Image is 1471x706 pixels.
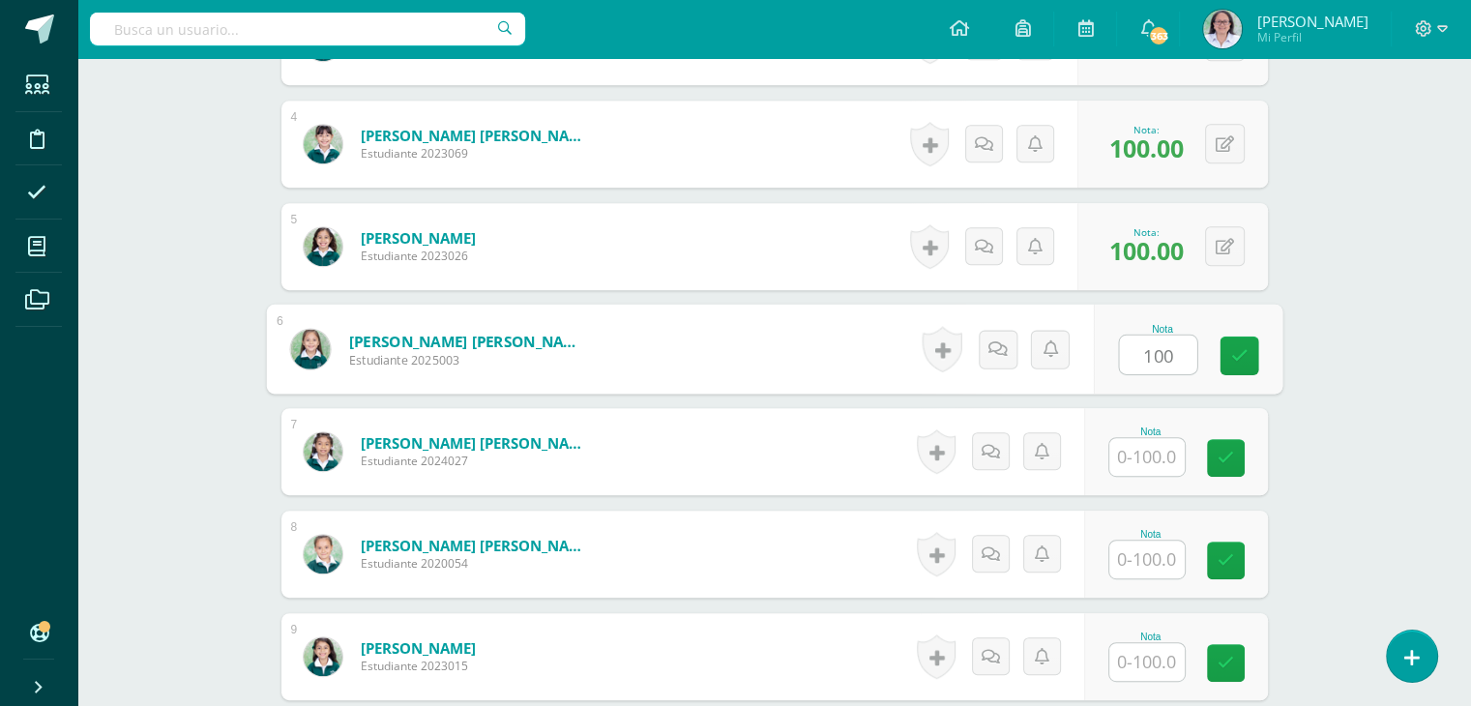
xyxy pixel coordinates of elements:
[1109,132,1184,164] span: 100.00
[1108,632,1193,642] div: Nota
[90,13,525,45] input: Busca un usuario...
[1109,225,1184,239] div: Nota:
[304,125,342,163] img: 360b31b05d65d0b45237bc282fa2b6a8.png
[361,536,593,555] a: [PERSON_NAME] [PERSON_NAME]
[1109,234,1184,267] span: 100.00
[1256,12,1368,31] span: [PERSON_NAME]
[304,535,342,574] img: e4e626a911c4dd399b2114fcc6d6903a.png
[1109,123,1184,136] div: Nota:
[1108,427,1193,437] div: Nota
[361,638,476,658] a: [PERSON_NAME]
[361,453,593,469] span: Estudiante 2024027
[1203,10,1242,48] img: 1b71441f154de9568f5d3c47db87a4fb.png
[290,329,330,368] img: 140c700ba9f604e1aad8c7c139129f6a.png
[1109,438,1185,476] input: 0-100.0
[1256,29,1368,45] span: Mi Perfil
[304,637,342,676] img: 69f5466f6cf72b0e84d374b7f2dfd842.png
[361,555,593,572] span: Estudiante 2020054
[361,248,476,264] span: Estudiante 2023026
[1109,541,1185,578] input: 0-100.0
[304,432,342,471] img: 0ec4594817354f83f73d690ad5c57f15.png
[361,228,476,248] a: [PERSON_NAME]
[1119,336,1196,374] input: 0-100.0
[1118,323,1206,334] div: Nota
[1108,529,1193,540] div: Nota
[348,331,587,351] a: [PERSON_NAME] [PERSON_NAME]
[304,227,342,266] img: 04551266dc80f112f3d36cf2b17eb1dd.png
[361,126,593,145] a: [PERSON_NAME] [PERSON_NAME]
[348,351,587,368] span: Estudiante 2025003
[361,658,476,674] span: Estudiante 2023015
[1148,25,1169,46] span: 363
[361,145,593,162] span: Estudiante 2023069
[1109,643,1185,681] input: 0-100.0
[361,433,593,453] a: [PERSON_NAME] [PERSON_NAME]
